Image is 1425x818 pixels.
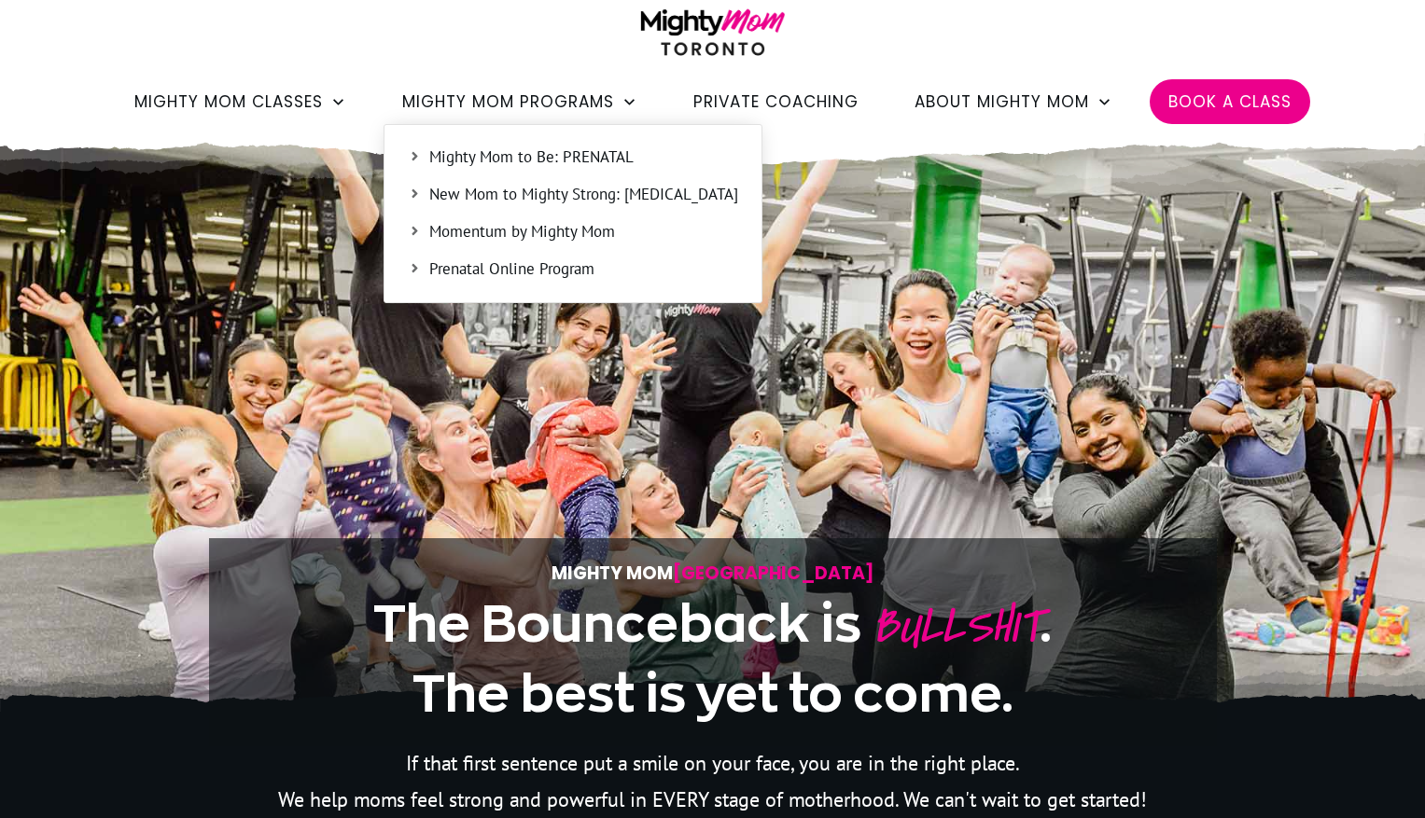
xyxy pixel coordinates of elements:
span: [GEOGRAPHIC_DATA] [673,561,874,586]
a: About Mighty Mom [915,86,1112,118]
a: New Mom to Mighty Strong: [MEDICAL_DATA] [394,181,752,209]
span: Mighty Mom to Be: PRENATAL [429,146,738,170]
a: Prenatal Online Program [394,256,752,284]
span: New Mom to Mighty Strong: [MEDICAL_DATA] [429,183,738,207]
h1: . [266,590,1160,727]
a: Mighty Mom Classes [134,86,346,118]
span: Momentum by Mighty Mom [429,220,738,244]
a: Private Coaching [693,86,859,118]
span: We help moms feel strong and powerful in EVERY stage of motherhood. We can't wait to get started! [278,786,1147,812]
a: Mighty Mom Programs [402,86,637,118]
a: Mighty Mom to Be: PRENATAL [394,144,752,172]
p: Mighty Mom [266,558,1160,589]
span: The best is yet to come. [412,665,1013,721]
span: If that first sentence put a smile on your face, you are in the right place. [406,750,1020,776]
a: Book a Class [1168,86,1292,118]
span: Prenatal Online Program [429,257,738,282]
span: About Mighty Mom [915,86,1089,118]
span: Mighty Mom Classes [134,86,323,118]
a: Momentum by Mighty Mom [394,218,752,246]
span: BULLSHIT [872,591,1040,661]
span: The Bounceback is [373,595,861,651]
span: Mighty Mom Programs [402,86,614,118]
